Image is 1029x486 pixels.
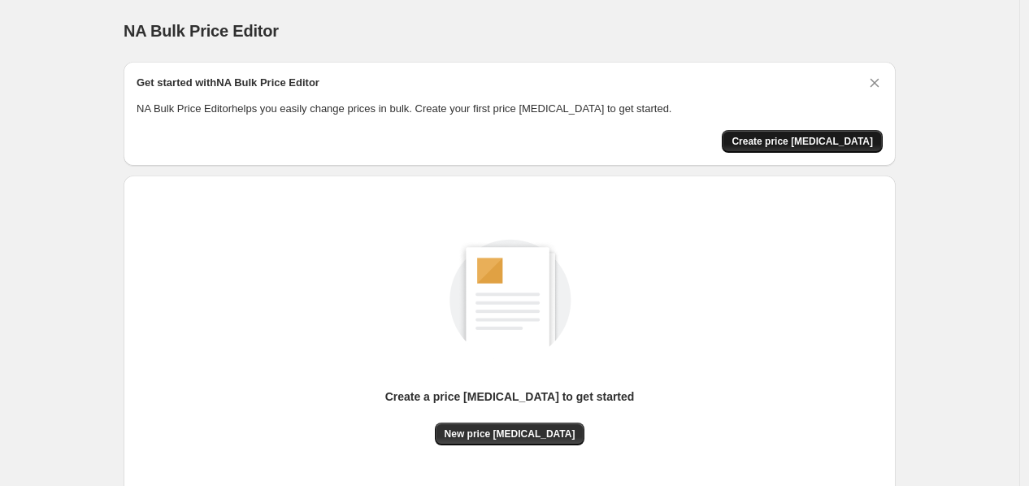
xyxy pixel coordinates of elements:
button: New price [MEDICAL_DATA] [435,423,585,445]
p: NA Bulk Price Editor helps you easily change prices in bulk. Create your first price [MEDICAL_DAT... [137,101,883,117]
span: Create price [MEDICAL_DATA] [732,135,873,148]
span: NA Bulk Price Editor [124,22,279,40]
button: Create price change job [722,130,883,153]
button: Dismiss card [866,75,883,91]
h2: Get started with NA Bulk Price Editor [137,75,319,91]
p: Create a price [MEDICAL_DATA] to get started [385,388,635,405]
span: New price [MEDICAL_DATA] [445,427,575,440]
